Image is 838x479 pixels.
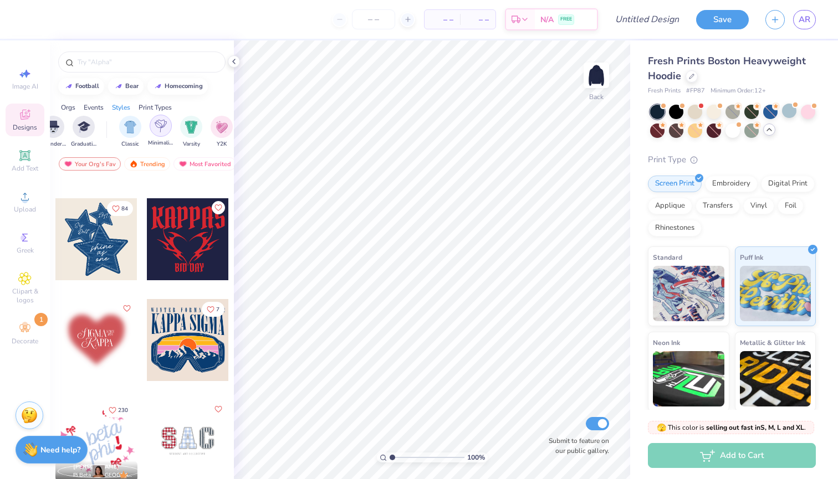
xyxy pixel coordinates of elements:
[107,201,133,216] button: Like
[657,423,666,433] span: 🫣
[178,160,187,168] img: most_fav.gif
[653,351,724,406] img: Neon Ink
[78,121,90,133] img: Graduation Image
[108,78,144,95] button: bear
[148,115,173,147] div: filter for Minimalist
[64,83,73,90] img: trend_line.gif
[648,86,681,96] span: Fresh Prints
[180,116,202,148] button: filter button
[648,176,702,192] div: Screen Print
[73,463,119,471] span: [PERSON_NAME]
[648,220,702,236] div: Rhinestones
[64,160,73,168] img: most_fav.gif
[202,302,224,317] button: Like
[173,157,236,171] div: Most Favorited
[71,116,96,148] button: filter button
[740,337,805,348] span: Metallic & Glitter Ink
[112,102,130,112] div: Styles
[71,140,96,148] span: Graduation
[124,121,137,133] img: Classic Image
[585,64,607,86] img: Back
[125,83,139,89] div: bear
[75,83,99,89] div: football
[648,153,816,166] div: Print Type
[216,121,228,133] img: Y2K Image
[740,351,811,406] img: Metallic & Glitter Ink
[657,423,806,432] span: This color is .
[121,206,128,212] span: 84
[352,9,395,29] input: – –
[799,13,810,26] span: AR
[696,198,740,214] div: Transfers
[12,82,38,91] span: Image AI
[686,86,705,96] span: # FP87
[40,140,66,148] span: Founder’s Day
[431,14,453,25] span: – –
[212,403,225,416] button: Like
[119,116,141,148] div: filter for Classic
[120,302,134,315] button: Like
[84,102,104,112] div: Events
[211,116,233,148] div: filter for Y2K
[217,140,227,148] span: Y2K
[118,408,128,413] span: 230
[129,160,138,168] img: trending.gif
[185,121,198,133] img: Varsity Image
[34,313,48,326] span: 1
[154,83,162,90] img: trend_line.gif
[58,78,104,95] button: football
[47,121,59,133] img: Founder’s Day Image
[560,16,572,23] span: FREE
[653,337,680,348] span: Neon Ink
[740,251,763,263] span: Puff Ink
[212,201,225,214] button: Like
[467,452,485,462] span: 100 %
[40,116,66,148] div: filter for Founder’s Day
[76,56,218,68] input: Try "Alpha"
[17,246,34,255] span: Greek
[6,287,44,305] span: Clipart & logos
[119,116,141,148] button: filter button
[653,266,724,321] img: Standard
[540,14,554,25] span: N/A
[71,116,96,148] div: filter for Graduation
[778,198,804,214] div: Foil
[155,120,167,132] img: Minimalist Image
[12,164,38,173] span: Add Text
[606,8,688,30] input: Untitled Design
[648,54,806,83] span: Fresh Prints Boston Heavyweight Hoodie
[183,140,200,148] span: Varsity
[139,102,172,112] div: Print Types
[743,198,774,214] div: Vinyl
[696,10,749,29] button: Save
[653,251,682,263] span: Standard
[61,102,75,112] div: Orgs
[121,140,139,148] span: Classic
[12,337,38,346] span: Decorate
[705,176,758,192] div: Embroidery
[124,157,170,171] div: Trending
[711,86,766,96] span: Minimum Order: 12 +
[467,14,489,25] span: – –
[147,78,208,95] button: homecoming
[180,116,202,148] div: filter for Varsity
[589,92,604,102] div: Back
[648,198,692,214] div: Applique
[114,83,123,90] img: trend_line.gif
[706,423,804,432] strong: selling out fast in S, M, L and XL
[165,83,203,89] div: homecoming
[59,157,121,171] div: Your Org's Fav
[740,266,811,321] img: Puff Ink
[40,116,66,148] button: filter button
[104,403,133,418] button: Like
[761,176,815,192] div: Digital Print
[216,307,219,312] span: 7
[14,205,36,214] span: Upload
[543,436,609,456] label: Submit to feature on our public gallery.
[793,10,816,29] a: AR
[13,123,37,132] span: Designs
[148,116,173,148] button: filter button
[40,445,80,455] strong: Need help?
[211,116,233,148] button: filter button
[148,139,173,147] span: Minimalist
